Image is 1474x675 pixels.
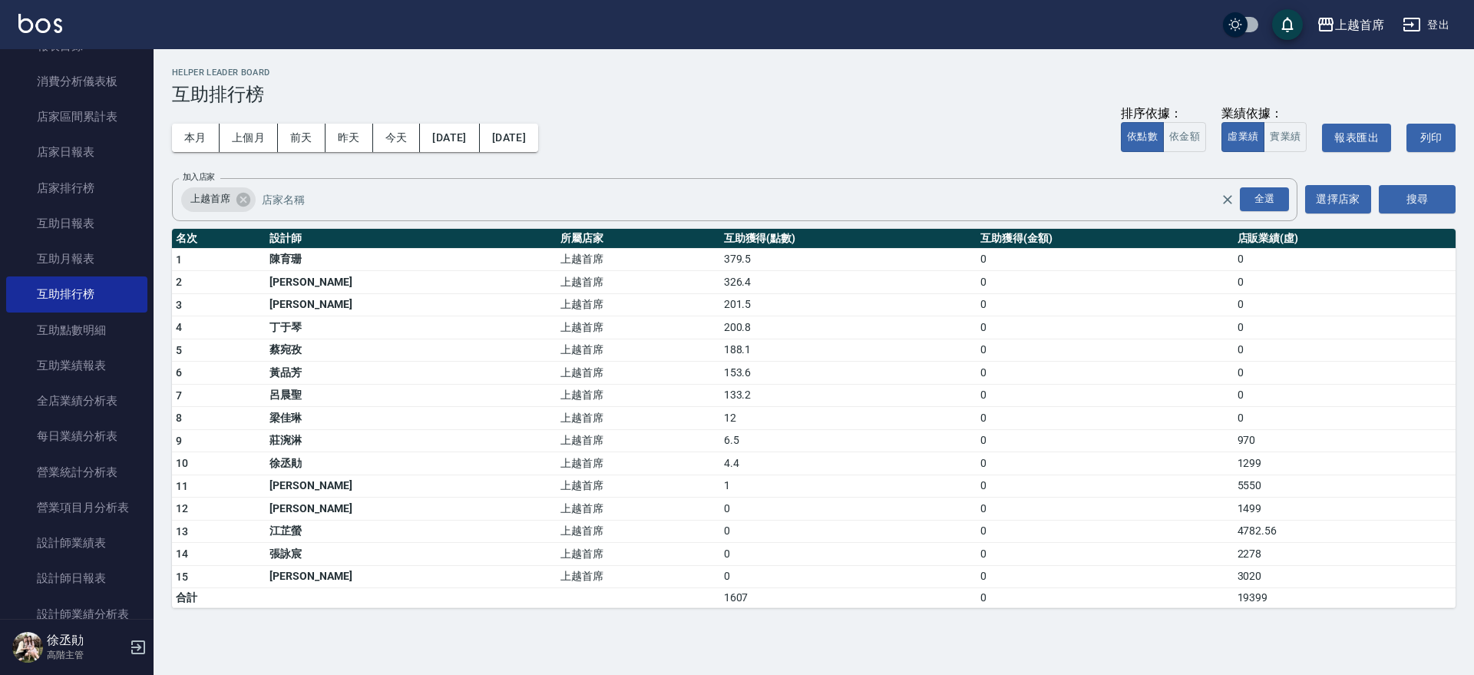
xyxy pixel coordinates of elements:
[1234,293,1456,316] td: 0
[720,339,977,362] td: 188.1
[977,429,1233,452] td: 0
[266,475,557,498] td: [PERSON_NAME]
[176,276,182,288] span: 2
[1234,520,1456,543] td: 4782.56
[266,565,557,588] td: [PERSON_NAME]
[720,498,977,521] td: 0
[6,419,147,454] a: 每日業績分析表
[6,561,147,596] a: 設計師日報表
[6,134,147,170] a: 店家日報表
[183,171,215,183] label: 加入店家
[1234,452,1456,475] td: 1299
[266,362,557,385] td: 黃品芳
[1163,122,1206,152] button: 依金額
[557,429,719,452] td: 上越首席
[172,229,266,249] th: 名次
[181,187,256,212] div: 上越首席
[220,124,278,152] button: 上個月
[1221,122,1264,152] button: 虛業績
[557,475,719,498] td: 上越首席
[266,384,557,407] td: 呂晨聖
[176,548,189,560] span: 14
[6,455,147,490] a: 營業統計分析表
[1396,11,1456,39] button: 登出
[6,597,147,632] a: 設計師業績分析表
[47,648,125,662] p: 高階主管
[1234,271,1456,294] td: 0
[6,170,147,206] a: 店家排行榜
[172,229,1456,609] table: a dense table
[977,362,1233,385] td: 0
[1217,189,1238,210] button: Clear
[176,253,182,266] span: 1
[1406,124,1456,152] button: 列印
[720,271,977,294] td: 326.4
[480,124,538,152] button: [DATE]
[977,316,1233,339] td: 0
[278,124,326,152] button: 前天
[720,429,977,452] td: 6.5
[977,271,1233,294] td: 0
[977,248,1233,271] td: 0
[1305,185,1371,213] button: 選擇店家
[1335,15,1384,35] div: 上越首席
[1234,429,1456,452] td: 970
[266,543,557,566] td: 張詠宸
[266,229,557,249] th: 設計師
[6,525,147,561] a: 設計師業績表
[326,124,373,152] button: 昨天
[1237,184,1292,214] button: Open
[176,571,189,583] span: 15
[6,490,147,525] a: 營業項目月分析表
[1234,588,1456,608] td: 19399
[720,407,977,430] td: 12
[266,248,557,271] td: 陳育珊
[720,384,977,407] td: 133.2
[557,293,719,316] td: 上越首席
[557,384,719,407] td: 上越首席
[266,520,557,543] td: 江芷螢
[420,124,479,152] button: [DATE]
[6,99,147,134] a: 店家區間累計表
[1221,106,1307,122] div: 業績依據：
[176,412,182,424] span: 8
[6,206,147,241] a: 互助日報表
[176,457,189,469] span: 10
[6,313,147,348] a: 互助點數明細
[557,565,719,588] td: 上越首席
[1379,185,1456,213] button: 搜尋
[1322,124,1391,152] button: 報表匯出
[1234,384,1456,407] td: 0
[1121,106,1206,122] div: 排序依據：
[266,271,557,294] td: [PERSON_NAME]
[266,316,557,339] td: 丁于琴
[1310,9,1390,41] button: 上越首席
[977,407,1233,430] td: 0
[1240,187,1289,211] div: 全選
[1234,362,1456,385] td: 0
[977,384,1233,407] td: 0
[12,632,43,663] img: Person
[176,344,182,356] span: 5
[6,276,147,312] a: 互助排行榜
[176,299,182,311] span: 3
[18,14,62,33] img: Logo
[720,452,977,475] td: 4.4
[720,565,977,588] td: 0
[266,407,557,430] td: 梁佳琳
[266,429,557,452] td: 莊涴淋
[557,248,719,271] td: 上越首席
[977,498,1233,521] td: 0
[176,502,189,515] span: 12
[172,68,1456,78] h2: Helper Leader Board
[1234,229,1456,249] th: 店販業績(虛)
[47,633,125,648] h5: 徐丞勛
[977,588,1233,608] td: 0
[557,407,719,430] td: 上越首席
[373,124,421,152] button: 今天
[258,186,1248,213] input: 店家名稱
[977,452,1233,475] td: 0
[176,480,189,492] span: 11
[1234,543,1456,566] td: 2278
[977,543,1233,566] td: 0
